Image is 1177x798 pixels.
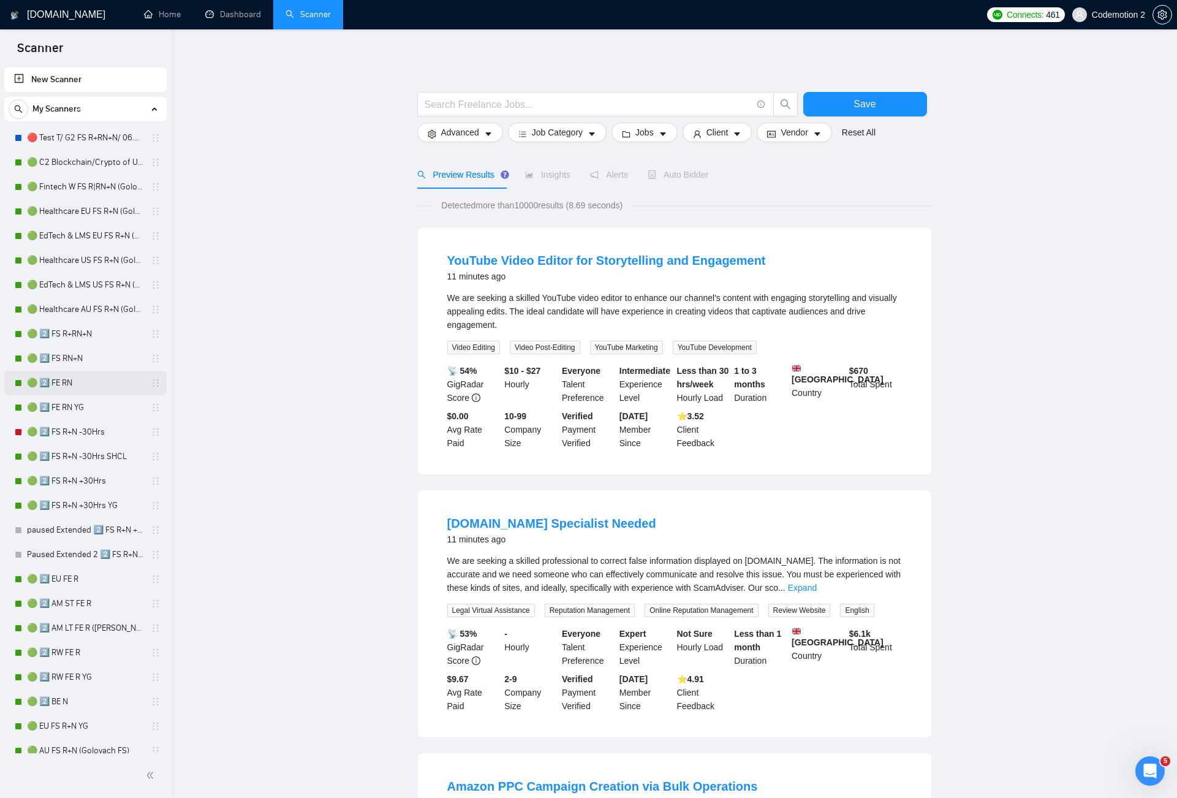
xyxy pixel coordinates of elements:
[447,341,501,354] span: Video Editing
[447,254,766,267] a: YouTube Video Editor for Storytelling and Engagement
[1160,756,1170,766] span: 5
[27,640,143,665] a: 🟢 2️⃣ RW FE R
[27,542,143,567] a: Paused Extended 2 2️⃣ FS R+N +30Hrs YG
[648,170,656,179] span: robot
[590,341,663,354] span: YouTube Marketing
[675,409,732,450] div: Client Feedback
[559,672,617,713] div: Payment Verified
[842,126,876,139] a: Reset All
[617,627,675,667] div: Experience Level
[447,411,469,421] b: $0.00
[151,158,161,167] span: holder
[146,769,158,781] span: double-left
[757,123,831,142] button: idcardVendorcaret-down
[417,170,426,179] span: search
[734,366,765,389] b: 1 to 3 months
[683,123,752,142] button: userClientcaret-down
[27,273,143,297] a: 🟢 EdTech & LMS US FS R+N (Golovach FS)
[27,126,143,150] a: 🔴 Test T/ G2 FS R+RN+N/ 06.03
[768,604,831,617] span: Review Website
[447,554,902,595] div: We are seeking a skilled professional to correct false information displayed on scamadviser.com. ...
[803,92,927,116] button: Save
[7,39,73,65] span: Scanner
[677,674,704,684] b: ⭐️ 4.91
[27,616,143,640] a: 🟢 2️⃣ AM LT FE R ([PERSON_NAME])
[27,665,143,690] a: 🟢 2️⃣ RW FE R YG
[502,409,559,450] div: Company Size
[693,129,702,139] span: user
[706,126,729,139] span: Client
[677,366,729,389] b: Less than 30 hrs/week
[445,364,502,405] div: GigRadar Score
[1007,8,1043,21] span: Connects:
[151,623,161,633] span: holder
[545,604,635,617] span: Reputation Management
[151,231,161,241] span: holder
[4,67,167,92] li: New Scanner
[9,99,28,119] button: search
[27,420,143,444] a: 🟢 2️⃣ FS R+N -30Hrs
[773,92,798,116] button: search
[447,517,656,530] a: [DOMAIN_NAME] Specialist Needed
[619,366,670,376] b: Intermediate
[151,501,161,511] span: holder
[151,574,161,584] span: holder
[1152,5,1172,25] button: setting
[562,674,593,684] b: Verified
[510,341,580,354] span: Video Post-Editing
[151,207,161,216] span: holder
[447,269,766,284] div: 11 minutes ago
[619,674,648,684] b: [DATE]
[617,409,675,450] div: Member Since
[428,129,436,139] span: setting
[417,170,505,180] span: Preview Results
[559,409,617,450] div: Payment Verified
[562,629,600,639] b: Everyone
[559,364,617,405] div: Talent Preference
[27,371,143,395] a: 🟢 2️⃣ FE RN
[445,409,502,450] div: Avg Rate Paid
[447,366,477,376] b: 📡 54%
[447,532,656,547] div: 11 minutes ago
[532,126,583,139] span: Job Category
[27,591,143,616] a: 🟢 2️⃣ AM ST FE R
[447,556,901,593] span: We are seeking a skilled professional to correct false information displayed on [DOMAIN_NAME]. Th...
[853,96,876,112] span: Save
[433,199,631,212] span: Detected more than 10000 results (8.69 seconds)
[27,297,143,322] a: 🟢 Healthcare AU FS R+N (Golovach FS)
[757,101,765,108] span: info-circle
[151,378,161,388] span: holder
[675,672,732,713] div: Client Feedback
[27,739,143,763] a: 🟢 AU FS R+N (Golovach FS)
[425,97,752,112] input: Search Freelance Jobs...
[792,364,884,384] b: [GEOGRAPHIC_DATA]
[622,129,630,139] span: folder
[648,170,708,180] span: Auto Bidder
[588,129,596,139] span: caret-down
[619,411,648,421] b: [DATE]
[789,627,847,667] div: Country
[1075,10,1084,19] span: user
[151,452,161,462] span: holder
[447,780,758,793] a: Amazon PPC Campaign Creation via Bulk Operations
[27,469,143,493] a: 🟢 2️⃣ FS R+N +30Hrs
[27,493,143,518] a: 🟢 2️⃣ FS R+N +30Hrs YG
[445,627,502,667] div: GigRadar Score
[484,129,493,139] span: caret-down
[734,629,781,652] b: Less than 1 month
[525,170,534,179] span: area-chart
[792,364,801,373] img: 🇬🇧
[732,627,789,667] div: Duration
[788,583,817,593] a: Expand
[502,672,559,713] div: Company Size
[27,395,143,420] a: 🟢 2️⃣ FE RN YG
[472,393,480,402] span: info-circle
[10,6,19,25] img: logo
[813,129,822,139] span: caret-down
[677,411,704,421] b: ⭐️ 3.52
[1135,756,1165,786] iframe: Intercom live chat
[840,604,874,617] span: English
[1152,10,1172,20] a: setting
[151,672,161,682] span: holder
[472,656,480,665] span: info-circle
